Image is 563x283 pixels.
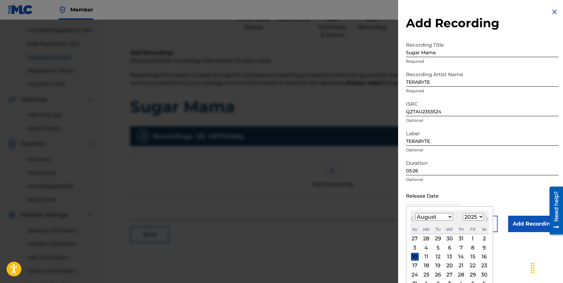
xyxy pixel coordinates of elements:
[480,235,488,243] div: Choose Saturday, August 2nd, 2025
[422,262,430,270] div: Choose Monday, August 18th, 2025
[70,6,93,13] span: Member
[406,177,558,183] p: Optional
[457,235,465,243] div: Choose Thursday, July 31st, 2025
[446,226,454,233] div: Wednesday
[434,244,442,251] div: Choose Tuesday, August 5th, 2025
[411,235,419,243] div: Choose Sunday, July 27th, 2025
[434,262,442,270] div: Choose Tuesday, August 19th, 2025
[446,244,454,251] div: Choose Wednesday, August 6th, 2025
[434,271,442,278] div: Choose Tuesday, August 26th, 2025
[411,244,419,251] div: Choose Sunday, August 3rd, 2025
[457,271,465,278] div: Choose Thursday, August 28th, 2025
[58,6,66,14] img: Top Rightsholder
[469,244,477,251] div: Choose Friday, August 8th, 2025
[480,253,488,261] div: Choose Saturday, August 16th, 2025
[406,16,558,31] h2: Add Recording
[8,5,33,14] img: MLC Logo
[434,226,442,233] div: Tuesday
[406,147,558,153] p: Optional
[530,251,563,283] iframe: Chat Widget
[457,262,465,270] div: Choose Thursday, August 21st, 2025
[411,262,419,270] div: Choose Sunday, August 17th, 2025
[422,271,430,278] div: Choose Monday, August 25th, 2025
[469,235,477,243] div: Choose Friday, August 1st, 2025
[446,253,454,261] div: Choose Wednesday, August 13th, 2025
[422,244,430,251] div: Choose Monday, August 4th, 2025
[446,262,454,270] div: Choose Wednesday, August 20th, 2025
[407,215,417,226] button: Previous Month
[434,253,442,261] div: Choose Tuesday, August 12th, 2025
[545,184,563,237] iframe: Resource Center
[469,262,477,270] div: Choose Friday, August 22nd, 2025
[406,88,558,94] p: Required
[446,235,454,243] div: Choose Wednesday, July 30th, 2025
[480,226,488,233] div: Saturday
[406,58,558,64] p: Required
[480,271,488,278] div: Choose Saturday, August 30th, 2025
[469,271,477,278] div: Choose Friday, August 29th, 2025
[457,253,465,261] div: Choose Thursday, August 14th, 2025
[411,271,419,278] div: Choose Sunday, August 24th, 2025
[434,235,442,243] div: Choose Tuesday, July 29th, 2025
[411,253,419,261] div: Choose Sunday, August 10th, 2025
[528,258,538,278] div: Drag
[480,244,488,251] div: Choose Saturday, August 9th, 2025
[457,226,465,233] div: Thursday
[469,226,477,233] div: Friday
[482,215,492,226] button: Next Month
[480,262,488,270] div: Choose Saturday, August 23rd, 2025
[446,271,454,278] div: Choose Wednesday, August 27th, 2025
[422,253,430,261] div: Choose Monday, August 11th, 2025
[406,118,558,123] p: Optional
[469,253,477,261] div: Choose Friday, August 15th, 2025
[422,235,430,243] div: Choose Monday, July 28th, 2025
[411,226,419,233] div: Sunday
[422,226,430,233] div: Monday
[457,244,465,251] div: Choose Thursday, August 7th, 2025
